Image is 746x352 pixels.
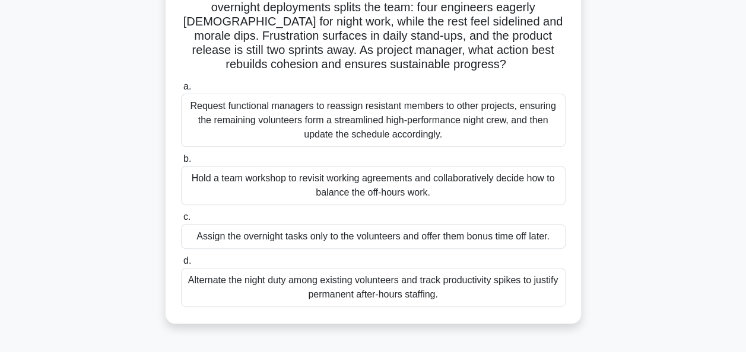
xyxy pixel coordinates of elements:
span: c. [183,212,191,222]
div: Assign the overnight tasks only to the volunteers and offer them bonus time off later. [181,224,566,249]
div: Alternate the night duty among existing volunteers and track productivity spikes to justify perma... [181,268,566,307]
div: Request functional managers to reassign resistant members to other projects, ensuring the remaini... [181,94,566,147]
div: Hold a team workshop to revisit working agreements and collaboratively decide how to balance the ... [181,166,566,205]
span: d. [183,255,191,265]
span: a. [183,81,191,91]
span: b. [183,153,191,164]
